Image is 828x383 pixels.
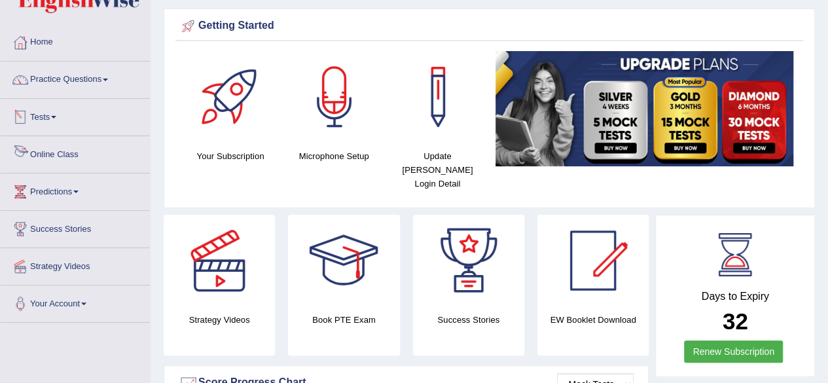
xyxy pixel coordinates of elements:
[1,99,150,132] a: Tests
[185,149,276,163] h4: Your Subscription
[670,291,800,302] h4: Days to Expiry
[1,211,150,244] a: Success Stories
[289,149,379,163] h4: Microphone Setup
[723,308,748,334] b: 32
[288,313,399,327] h4: Book PTE Exam
[1,248,150,281] a: Strategy Videos
[1,136,150,169] a: Online Class
[684,340,783,363] a: Renew Subscription
[537,313,649,327] h4: EW Booklet Download
[164,313,275,327] h4: Strategy Videos
[413,313,524,327] h4: Success Stories
[1,285,150,318] a: Your Account
[1,173,150,206] a: Predictions
[179,16,800,36] div: Getting Started
[1,62,150,94] a: Practice Questions
[392,149,482,191] h4: Update [PERSON_NAME] Login Detail
[1,24,150,57] a: Home
[495,51,793,166] img: small5.jpg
